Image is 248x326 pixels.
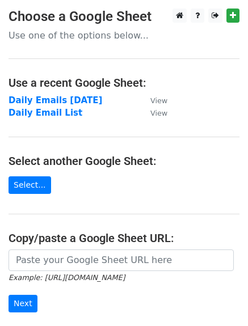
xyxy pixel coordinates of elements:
a: View [139,108,167,118]
input: Next [9,295,37,312]
h4: Copy/paste a Google Sheet URL: [9,231,239,245]
a: Select... [9,176,51,194]
a: Daily Email List [9,108,82,118]
h3: Choose a Google Sheet [9,9,239,25]
small: View [150,96,167,105]
small: Example: [URL][DOMAIN_NAME] [9,273,125,282]
h4: Select another Google Sheet: [9,154,239,168]
a: Daily Emails [DATE] [9,95,102,105]
a: View [139,95,167,105]
h4: Use a recent Google Sheet: [9,76,239,90]
input: Paste your Google Sheet URL here [9,249,234,271]
p: Use one of the options below... [9,29,239,41]
small: View [150,109,167,117]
